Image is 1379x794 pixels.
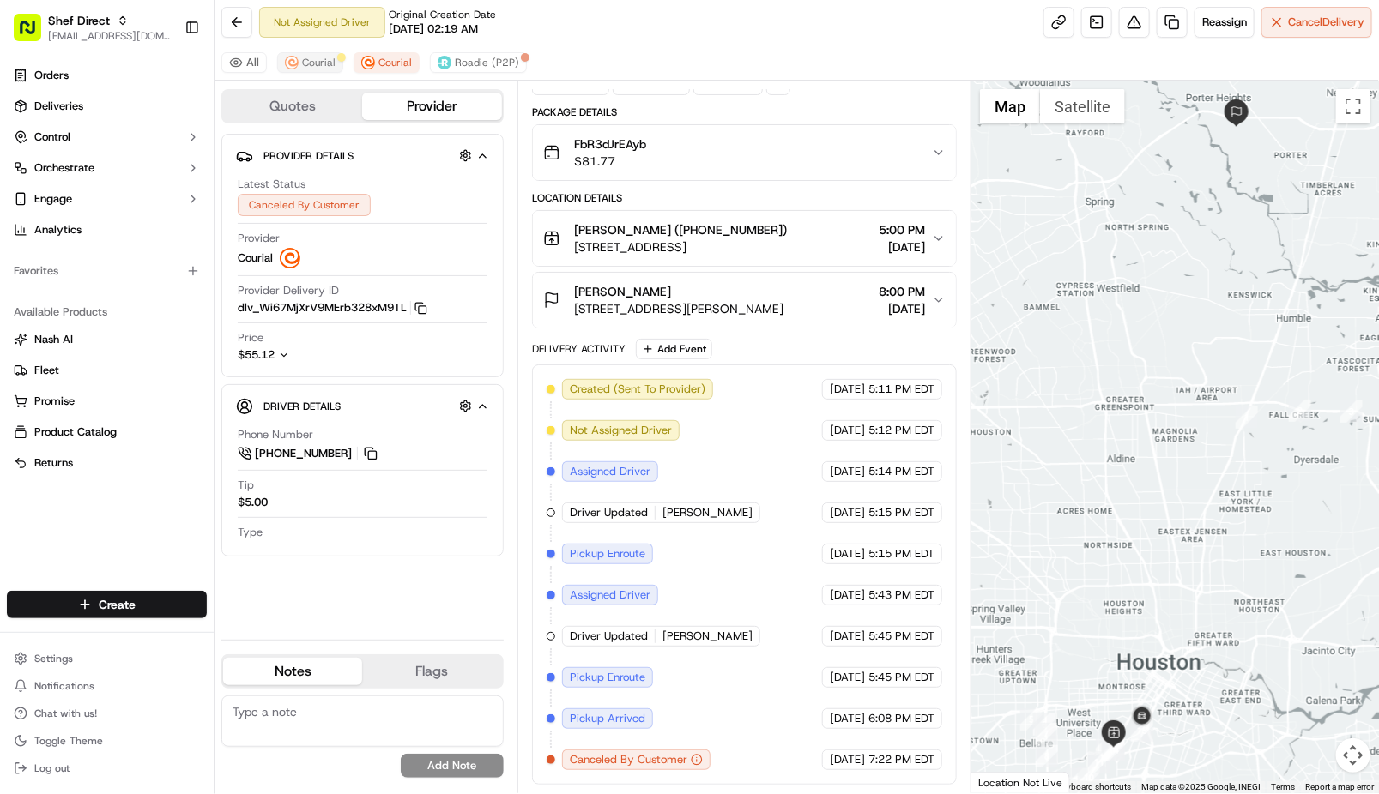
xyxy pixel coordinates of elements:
span: [PHONE_NUMBER] [255,446,352,461]
img: roadie-logo-v2.jpg [438,56,451,69]
button: Driver Details [236,392,489,420]
div: Location Not Live [971,772,1070,793]
div: 13 [1102,737,1124,760]
button: Provider Details [236,141,489,170]
span: Courial [238,250,273,266]
button: All [221,52,267,73]
button: Product Catalog [7,418,207,446]
button: Create [7,591,207,618]
span: Type [238,525,263,540]
button: Fleet [7,357,207,384]
button: Notifications [7,674,207,698]
button: Show satellite imagery [1040,89,1125,123]
span: Settings [34,652,73,665]
img: couriallogo.png [361,56,375,69]
button: Reassign [1195,7,1255,38]
span: Price [238,330,263,346]
a: Returns [14,455,200,471]
span: API Documentation [162,249,275,266]
img: 1736555255976-a54dd68f-1ca7-489b-9aae-adbdc363a1c4 [17,164,48,195]
span: Not Assigned Driver [570,423,672,438]
img: couriallogo.png [285,56,299,69]
span: [DATE] [830,670,865,685]
button: [PERSON_NAME] ([PHONE_NUMBER])[STREET_ADDRESS]5:00 PM[DATE] [533,211,956,266]
a: Nash AI [14,332,200,347]
span: Canceled By Customer [570,752,687,767]
span: 5:12 PM EDT [868,423,934,438]
span: Notifications [34,679,94,693]
span: Courial [378,56,412,69]
button: Settings [7,647,207,671]
div: 📗 [17,250,31,264]
span: Fleet [34,363,59,378]
img: Nash [17,17,51,51]
img: couriallogo.png [280,248,300,268]
span: [DATE] [830,587,865,603]
span: Tip [238,478,254,493]
span: [STREET_ADDRESS][PERSON_NAME] [574,300,783,317]
a: Terms (opens in new tab) [1271,782,1295,791]
span: Analytics [34,222,82,238]
span: Latest Status [238,177,305,192]
span: Create [99,596,136,613]
span: Reassign [1202,15,1247,30]
span: [DATE] [830,752,865,767]
span: 6:08 PM EDT [868,711,934,726]
span: 5:14 PM EDT [868,464,934,479]
span: [DATE] [830,382,865,397]
span: 5:11 PM EDT [868,382,934,397]
div: 2 [1289,400,1311,422]
span: Product Catalog [34,424,117,440]
span: Deliveries [34,99,83,114]
span: Orchestrate [34,160,94,176]
button: Log out [7,756,207,780]
div: 4 [1096,732,1118,755]
span: 5:00 PM [879,221,925,238]
button: Start new chat [292,169,312,189]
button: dlv_Wi67MjXrV9MErb328xM9TL [238,300,427,316]
a: Deliveries [7,93,207,120]
button: Shef Direct [48,12,110,29]
a: Promise [14,394,200,409]
button: Nash AI [7,326,207,353]
button: Control [7,123,207,151]
button: [PERSON_NAME][STREET_ADDRESS][PERSON_NAME]8:00 PM[DATE] [533,273,956,328]
button: Flags [362,658,501,685]
div: We're available if you need us! [58,181,217,195]
button: Toggle Theme [7,729,207,753]
button: Add Event [636,339,712,359]
span: Engage [34,191,72,207]
span: Provider Delivery ID [238,283,339,298]
span: Promise [34,394,75,409]
span: [PERSON_NAME] [662,629,753,644]
div: 3 [1340,400,1363,423]
span: [PERSON_NAME] ([PHONE_NUMBER]) [574,221,787,238]
button: $55.12 [238,347,389,363]
div: 7 [1035,723,1057,745]
span: Provider [238,231,280,246]
div: Delivery Activity [532,342,626,356]
button: Show street map [980,89,1040,123]
span: 8:00 PM [879,283,925,300]
button: Chat with us! [7,701,207,725]
button: Engage [7,185,207,213]
span: 5:45 PM EDT [868,670,934,685]
span: [DATE] [830,505,865,520]
span: [DATE] [830,711,865,726]
button: [EMAIL_ADDRESS][DOMAIN_NAME] [48,29,171,43]
button: Roadie (P2P) [430,52,527,73]
div: 12 [1102,738,1124,761]
a: Analytics [7,216,207,244]
span: Roadie (P2P) [455,56,519,69]
div: 💻 [145,250,159,264]
button: Promise [7,388,207,415]
div: 5 [1020,708,1043,731]
a: Fleet [14,363,200,378]
div: Package Details [532,105,957,119]
div: Location Details [532,191,957,205]
a: Powered byPylon [121,290,208,304]
span: Original Creation Date [389,8,496,21]
span: [DATE] [830,423,865,438]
